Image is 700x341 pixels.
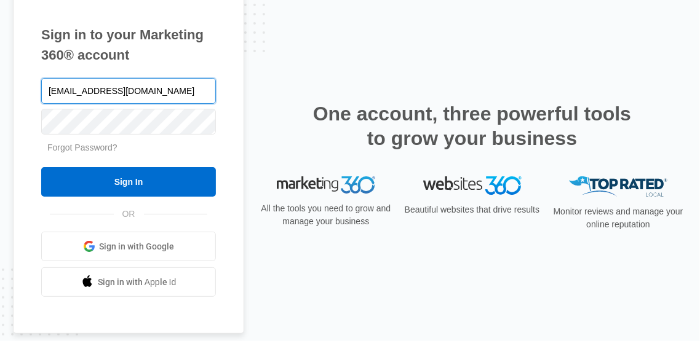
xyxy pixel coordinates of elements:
a: Sign in with Apple Id [41,267,216,297]
a: Sign in with Google [41,232,216,261]
img: Marketing 360 [277,176,375,194]
a: Forgot Password? [47,143,117,152]
img: Websites 360 [423,176,522,194]
span: Sign in with Apple Id [98,276,177,289]
p: Beautiful websites that drive results [404,203,541,216]
input: Sign In [41,167,216,197]
h1: Sign in to your Marketing 360® account [41,25,216,65]
h2: One account, three powerful tools to grow your business [309,101,635,151]
img: Top Rated Local [569,176,667,197]
p: Monitor reviews and manage your online reputation [549,205,687,231]
p: All the tools you need to grow and manage your business [257,202,395,228]
input: Email [41,78,216,104]
span: OR [114,208,144,221]
span: Sign in with Google [100,240,175,253]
